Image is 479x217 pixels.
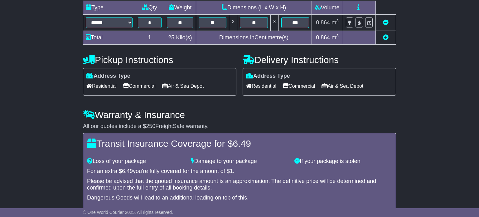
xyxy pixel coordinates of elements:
sup: 3 [336,18,339,23]
td: Volume [312,1,343,15]
span: 6.49 [122,168,133,174]
span: Commercial [283,81,315,91]
td: x [270,15,278,31]
div: Loss of your package [84,158,188,165]
td: Dimensions (L x W x H) [196,1,312,15]
span: Air & Sea Depot [162,81,204,91]
td: Kilo(s) [164,31,196,45]
span: 1 [230,168,233,174]
div: Please be advised that the quoted insurance amount is an approximation. The definitive price will... [87,178,392,191]
sup: 3 [336,33,339,38]
div: Damage to your package [188,158,292,165]
span: m [331,19,339,26]
span: 25 [168,34,174,41]
label: Address Type [246,73,290,80]
td: Total [83,31,135,45]
div: Dangerous Goods will lead to an additional loading on top of this. [87,195,392,201]
span: © One World Courier 2025. All rights reserved. [83,210,173,215]
span: Commercial [123,81,155,91]
h4: Transit Insurance Coverage for $ [87,138,392,149]
h4: Pickup Instructions [83,55,236,65]
span: Residential [86,81,117,91]
td: Dimensions in Centimetre(s) [196,31,312,45]
a: Remove this item [383,19,389,26]
span: 6.49 [233,138,251,149]
h4: Warranty & Insurance [83,110,396,120]
span: 250 [146,123,155,129]
td: Type [83,1,135,15]
span: m [331,34,339,41]
div: For an extra $ you're fully covered for the amount of $ . [87,168,392,175]
span: 0.864 [316,19,330,26]
td: x [229,15,237,31]
div: All our quotes include a $ FreightSafe warranty. [83,123,396,130]
td: Qty [135,1,164,15]
span: 0.864 [316,34,330,41]
h4: Delivery Instructions [243,55,396,65]
span: Air & Sea Depot [322,81,364,91]
span: Residential [246,81,276,91]
a: Add new item [383,34,389,41]
td: 1 [135,31,164,45]
td: Weight [164,1,196,15]
label: Address Type [86,73,130,80]
div: If your package is stolen [291,158,395,165]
